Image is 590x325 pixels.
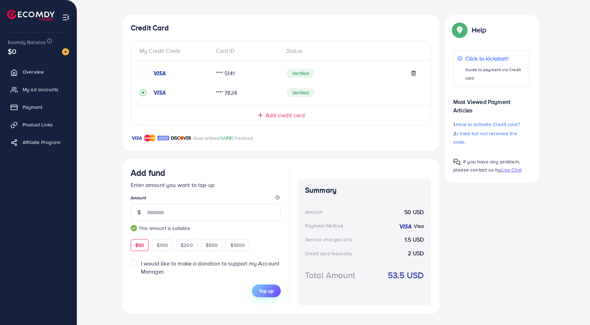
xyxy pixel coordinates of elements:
div: Payment Method [305,222,343,229]
small: (4.00%) [339,251,352,257]
img: brand [171,134,191,142]
strong: 2 USD [408,249,424,257]
h4: Summary [305,186,424,195]
div: Total Amount [305,269,355,281]
span: Payment [23,104,42,111]
span: How to activate Credit card? [456,121,520,128]
strong: 50 USD [404,208,424,216]
p: Enter amount you want to top-up [131,181,281,189]
img: menu [62,13,70,21]
a: Affiliate Program [5,135,72,149]
p: Guaranteed Checkout [193,134,253,142]
img: credit [152,90,166,95]
span: $0 [8,46,16,56]
p: 1. [453,120,529,129]
p: Help [472,26,486,34]
p: Click to kickstart! [465,54,526,63]
legend: Amount [131,195,281,204]
a: My ad accounts [5,82,72,96]
div: My Credit Cards [139,47,210,55]
span: Add credit card [266,111,304,119]
h3: Add fund [131,168,165,178]
span: Affiliate Program [23,139,60,146]
div: Credit card fee [305,250,354,257]
span: $500 [206,242,218,249]
div: Amount [305,208,322,215]
p: Guide to payment via Credit card [465,65,526,82]
img: logo [7,10,55,21]
span: Top up [259,287,274,294]
small: This amount is suitable [131,225,281,232]
img: Popup guide [453,158,460,165]
img: brand [144,134,156,142]
div: Card ID [210,47,281,55]
div: Status [281,47,422,55]
span: $50 [135,242,144,249]
img: credit [398,224,412,229]
span: Product Links [23,121,53,128]
img: image [62,48,69,55]
strong: 1.5 USD [405,236,424,244]
img: Popup guide [453,24,466,36]
span: If you have any problem, please contact us by [453,158,520,173]
img: guide [131,225,137,231]
svg: record circle [139,89,147,96]
span: Live Chat [501,166,522,173]
a: Product Links [5,118,72,132]
img: credit [152,70,166,76]
span: SAFE [220,135,232,142]
span: $100 [157,242,168,249]
p: Most Viewed Payment Articles [453,92,529,114]
span: $200 [181,242,193,249]
span: Verified [286,88,315,97]
span: $1000 [230,242,245,249]
img: brand [131,134,142,142]
span: My ad accounts [23,86,58,93]
span: Overview [23,68,44,75]
strong: Visa [414,223,424,230]
a: Overview [5,65,72,79]
div: Service charge [305,236,354,243]
small: (3.00%) [339,237,352,243]
strong: 53.5 USD [388,269,424,281]
a: Payment [5,100,72,114]
button: Top up [252,285,281,297]
span: Ecomdy Balance [8,39,46,46]
iframe: Chat [560,293,585,320]
span: I tried but not received the code. [453,130,517,145]
h4: Credit Card [131,24,431,32]
svg: circle [139,70,147,77]
span: I would like to make a donation to support my Account Manager. [141,260,279,275]
p: 2. [453,129,529,146]
span: Verified [286,69,315,78]
img: brand [157,134,169,142]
